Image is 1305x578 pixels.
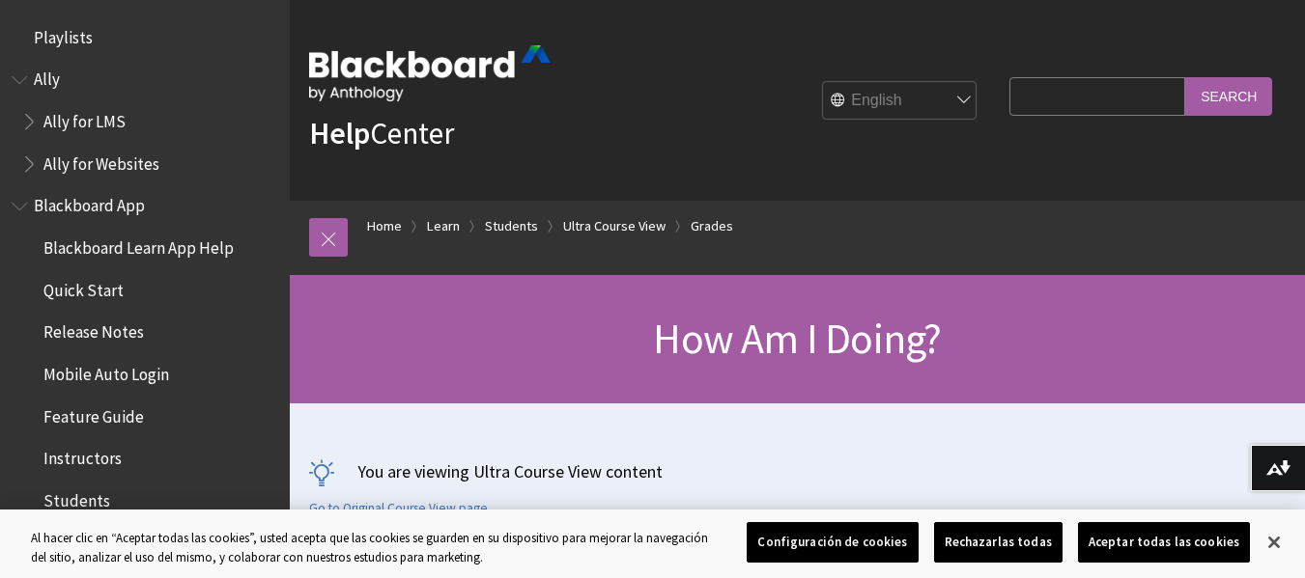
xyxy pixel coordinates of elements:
a: Learn [427,214,460,238]
input: Search [1185,77,1272,115]
span: Playlists [34,21,93,47]
span: Release Notes [43,317,144,343]
span: Feature Guide [43,400,144,427]
button: Rechazarlas todas [934,522,1063,563]
a: Go to Original Course View page. [309,500,491,517]
span: Students [43,484,110,510]
select: Site Language Selector [823,82,978,121]
button: Cerrar [1253,521,1295,564]
button: Configuración de cookies [747,522,918,563]
span: Ally [34,64,60,90]
a: Grades [691,214,733,238]
span: Ally for Websites [43,148,159,174]
a: Ultra Course View [563,214,666,238]
a: Home [367,214,402,238]
nav: Book outline for Playlists [12,21,278,54]
a: HelpCenter [309,114,454,152]
p: You are viewing Ultra Course View content [309,459,1286,483]
nav: Book outline for Anthology Ally Help [12,64,278,180]
span: Instructors [43,443,122,469]
strong: Help [309,114,370,152]
a: Students [485,214,538,238]
span: Quick Start [43,274,124,300]
span: Mobile Auto Login [43,358,169,384]
button: Aceptar todas las cookies [1078,522,1250,563]
span: How Am I Doing? [653,312,941,365]
span: Blackboard App [34,190,145,216]
img: Blackboard by Anthology [309,45,551,101]
span: Ally for LMS [43,105,126,131]
span: Blackboard Learn App Help [43,232,234,258]
div: Al hacer clic en “Aceptar todas las cookies”, usted acepta que las cookies se guarden en su dispo... [31,529,718,566]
